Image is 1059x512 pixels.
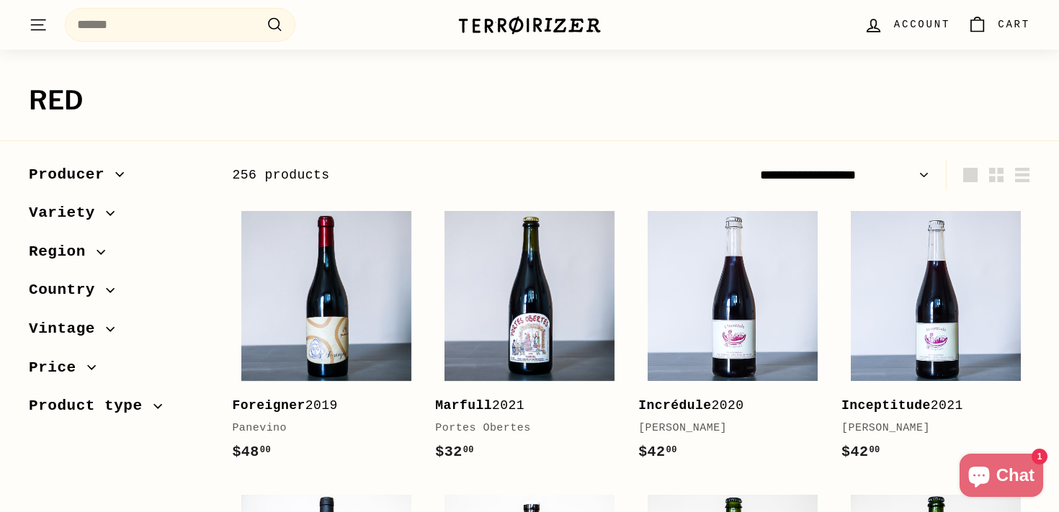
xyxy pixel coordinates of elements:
span: $42 [638,444,677,460]
span: Vintage [29,317,106,341]
button: Country [29,274,209,313]
sup: 00 [260,445,271,455]
span: $42 [841,444,880,460]
span: Variety [29,201,106,225]
button: Variety [29,197,209,236]
b: Incrédule [638,398,711,413]
button: Product type [29,390,209,429]
b: Inceptitude [841,398,931,413]
span: Region [29,240,97,264]
sup: 00 [666,445,677,455]
h1: Red [29,86,1030,115]
div: [PERSON_NAME] [841,420,1016,437]
b: Marfull [435,398,492,413]
span: Producer [29,163,115,187]
a: Marfull2021Portes Obertes [435,202,624,478]
a: Inceptitude2021[PERSON_NAME] [841,202,1030,478]
inbox-online-store-chat: Shopify online store chat [955,454,1047,500]
a: Incrédule2020[PERSON_NAME] [638,202,827,478]
a: Foreigner2019Panevino [232,202,421,478]
div: 2020 [638,395,813,416]
span: $32 [435,444,474,460]
div: 256 products [232,165,631,186]
div: [PERSON_NAME] [638,420,813,437]
button: Producer [29,159,209,198]
span: Account [894,17,950,32]
span: Price [29,356,87,380]
div: Panevino [232,420,406,437]
div: 2021 [841,395,1016,416]
button: Price [29,352,209,391]
sup: 00 [463,445,474,455]
b: Foreigner [232,398,305,413]
sup: 00 [869,445,880,455]
div: Portes Obertes [435,420,609,437]
span: Cart [998,17,1030,32]
button: Vintage [29,313,209,352]
span: $48 [232,444,271,460]
a: Cart [959,4,1039,46]
span: Country [29,278,106,302]
button: Region [29,236,209,275]
span: Product type [29,394,153,418]
div: 2019 [232,395,406,416]
div: 2021 [435,395,609,416]
a: Account [855,4,959,46]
